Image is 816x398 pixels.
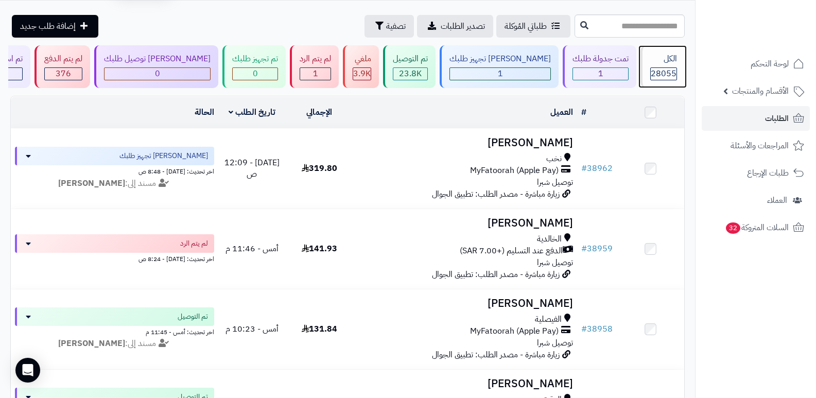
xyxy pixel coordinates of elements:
span: توصيل شبرا [537,256,573,269]
div: [PERSON_NAME] تجهيز طلبك [449,53,551,65]
div: لم يتم الرد [300,53,331,65]
a: إضافة طلب جديد [12,15,98,38]
a: العملاء [702,188,810,213]
span: السلات المتروكة [725,220,789,235]
div: [PERSON_NAME] توصيل طلبك [104,53,211,65]
a: السلات المتروكة32 [702,215,810,240]
span: [DATE] - 12:09 ص [224,157,280,181]
a: الإجمالي [306,106,332,118]
h3: [PERSON_NAME] [357,298,574,309]
span: # [581,323,587,335]
span: زيارة مباشرة - مصدر الطلب: تطبيق الجوال [432,349,560,361]
span: تصفية [386,20,406,32]
span: # [581,243,587,255]
span: توصيل شبرا [537,337,573,349]
a: # [581,106,586,118]
span: 23.8K [399,67,422,80]
span: 131.84 [302,323,337,335]
a: طلبات الإرجاع [702,161,810,185]
span: MyFatoorah (Apple Pay) [470,325,559,337]
span: [PERSON_NAME] تجهيز طلبك [119,151,208,161]
span: زيارة مباشرة - مصدر الطلب: تطبيق الجوال [432,188,560,200]
span: 1 [498,67,503,80]
span: MyFatoorah (Apple Pay) [470,165,559,177]
a: ملغي 3.9K [341,45,381,88]
h3: [PERSON_NAME] [357,217,574,229]
a: تصدير الطلبات [417,15,493,38]
span: نخب [546,153,562,165]
a: #38959 [581,243,613,255]
span: طلباتي المُوكلة [505,20,547,32]
div: مسند إلى: [7,178,222,189]
a: #38962 [581,162,613,175]
div: اخر تحديث: [DATE] - 8:24 ص [15,253,214,264]
a: المراجعات والأسئلة [702,133,810,158]
div: 0 [233,68,277,80]
div: مسند إلى: [7,338,222,350]
a: تم تجهيز طلبك 0 [220,45,288,88]
a: العميل [550,106,573,118]
div: ملغي [353,53,371,65]
div: اخر تحديث: أمس - 11:45 م [15,326,214,337]
a: لوحة التحكم [702,51,810,76]
span: 0 [253,67,258,80]
span: العملاء [767,193,787,207]
div: Open Intercom Messenger [15,358,40,383]
div: 1 [573,68,628,80]
span: 1 [313,67,318,80]
span: # [581,162,587,175]
img: logo-2.png [746,29,806,50]
a: تم التوصيل 23.8K [381,45,438,88]
span: 0 [155,67,160,80]
a: الكل28055 [638,45,687,88]
span: المراجعات والأسئلة [731,139,789,153]
div: تم التوصيل [393,53,428,65]
span: تم التوصيل [178,312,208,322]
div: اخر تحديث: [DATE] - 8:48 ص [15,165,214,176]
span: 32 [726,222,740,234]
a: الطلبات [702,106,810,131]
div: 3862 [353,68,371,80]
a: لم يتم الرد 1 [288,45,341,88]
span: 1 [598,67,603,80]
span: 3.9K [353,67,371,80]
div: تمت جدولة طلبك [572,53,629,65]
h3: [PERSON_NAME] [357,137,574,149]
strong: [PERSON_NAME] [58,177,125,189]
div: تم تجهيز طلبك [232,53,278,65]
span: طلبات الإرجاع [747,166,789,180]
span: 319.80 [302,162,337,175]
a: #38958 [581,323,613,335]
strong: [PERSON_NAME] [58,337,125,350]
a: [PERSON_NAME] توصيل طلبك 0 [92,45,220,88]
div: 1 [450,68,550,80]
span: لوحة التحكم [751,57,789,71]
a: الحالة [195,106,214,118]
span: توصيل شبرا [537,176,573,188]
span: لم يتم الرد [180,238,208,249]
div: 23814 [393,68,427,80]
span: 141.93 [302,243,337,255]
span: أمس - 10:23 م [225,323,279,335]
span: الطلبات [765,111,789,126]
a: لم يتم الدفع 376 [32,45,92,88]
div: 0 [105,68,210,80]
span: تصدير الطلبات [441,20,485,32]
a: [PERSON_NAME] تجهيز طلبك 1 [438,45,561,88]
a: تاريخ الطلب [229,106,275,118]
div: 376 [45,68,82,80]
h3: [PERSON_NAME] [357,378,574,390]
div: الكل [650,53,677,65]
span: أمس - 11:46 م [225,243,279,255]
span: زيارة مباشرة - مصدر الطلب: تطبيق الجوال [432,268,560,281]
span: الخالدية [537,233,562,245]
span: 28055 [651,67,676,80]
span: الأقسام والمنتجات [732,84,789,98]
a: تمت جدولة طلبك 1 [561,45,638,88]
span: الفيصلية [535,314,562,325]
span: إضافة طلب جديد [20,20,76,32]
a: طلباتي المُوكلة [496,15,570,38]
button: تصفية [364,15,414,38]
div: 1 [300,68,331,80]
span: 376 [56,67,71,80]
